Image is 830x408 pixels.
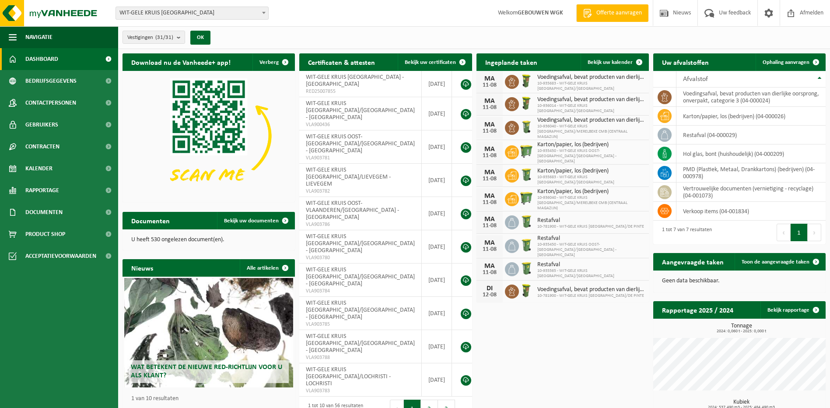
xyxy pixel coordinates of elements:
td: [DATE] [422,264,452,297]
p: 1 van 10 resultaten [131,396,291,402]
img: WB-0060-HPE-GN-50 [519,96,534,111]
img: Download de VHEPlus App [123,71,295,200]
span: 2024: 0,060 t - 2025: 0,000 t [658,329,826,334]
span: WIT-GELE KRUIS [GEOGRAPHIC_DATA]/LOCHRISTI - LOCHRISTI [306,366,391,387]
span: Karton/papier, los (bedrijven) [537,188,644,195]
span: 10-936040 - WIT-GELE KRUIS [GEOGRAPHIC_DATA]/MERELBEKE CMB (CENTRAAL MAGAZIJN) [537,124,644,140]
h2: Aangevraagde taken [653,253,732,270]
h2: Download nu de Vanheede+ app! [123,53,239,70]
div: MA [481,169,498,176]
span: Wat betekent de nieuwe RED-richtlijn voor u als klant? [131,364,282,379]
td: vertrouwelijke documenten (vernietiging - recyclage) (04-001073) [676,183,826,202]
a: Bekijk uw kalender [581,53,648,71]
span: 10-781900 - WIT-GELE KRUIS [GEOGRAPHIC_DATA]/DE PINTE [537,224,644,229]
span: Bedrijfsgegevens [25,70,77,92]
div: 11-08 [481,270,498,276]
span: Kalender [25,158,53,179]
strong: GEBOUWEN WGK [518,10,563,16]
span: Karton/papier, los (bedrijven) [537,141,644,148]
td: karton/papier, los (bedrijven) (04-000026) [676,107,826,126]
span: Product Shop [25,223,65,245]
td: verkoop items (04-001834) [676,202,826,221]
span: 10-935683 - WIT-GELE KRUIS [GEOGRAPHIC_DATA]/[GEOGRAPHIC_DATA] [537,175,644,185]
span: VLA903785 [306,321,415,328]
span: VLA903786 [306,221,415,228]
img: WB-0770-HPE-GN-50 [519,144,534,159]
td: hol glas, bont (huishoudelijk) (04-000209) [676,144,826,163]
div: MA [481,239,498,246]
span: 10-935450 - WIT-GELE KRUIS OOST-[GEOGRAPHIC_DATA]/[GEOGRAPHIC_DATA] - [GEOGRAPHIC_DATA] [537,242,644,258]
span: WIT-GELE KRUIS [GEOGRAPHIC_DATA]/[GEOGRAPHIC_DATA] - [GEOGRAPHIC_DATA] [306,300,415,320]
a: Ophaling aanvragen [756,53,825,71]
a: Offerte aanvragen [576,4,648,22]
div: 11-08 [481,105,498,111]
span: WIT-GELE KRUIS [GEOGRAPHIC_DATA]/[GEOGRAPHIC_DATA] - [GEOGRAPHIC_DATA] [306,333,415,354]
td: [DATE] [422,330,452,363]
span: VLA903788 [306,354,415,361]
span: Afvalstof [683,76,708,83]
span: WIT-GELE KRUIS OOST-VLAANDEREN/[GEOGRAPHIC_DATA] - [GEOGRAPHIC_DATA] [306,200,399,221]
span: Contracten [25,136,60,158]
img: WB-0240-HPE-GN-51 [519,261,534,276]
a: Bekijk uw documenten [217,212,294,229]
span: WIT-GELE KRUIS [GEOGRAPHIC_DATA] - [GEOGRAPHIC_DATA] [306,74,404,88]
h2: Uw afvalstoffen [653,53,718,70]
div: DI [481,285,498,292]
span: Contactpersonen [25,92,76,114]
a: Bekijk uw certificaten [398,53,471,71]
span: WIT-GELE KRUIS [GEOGRAPHIC_DATA]/[GEOGRAPHIC_DATA] - [GEOGRAPHIC_DATA] [306,100,415,121]
div: 11-08 [481,176,498,182]
span: WIT-GELE KRUIS OOST-VLAANDEREN [116,7,268,19]
div: MA [481,121,498,128]
h2: Documenten [123,212,179,229]
div: 11-08 [481,223,498,229]
span: Toon de aangevraagde taken [742,259,809,265]
div: 11-08 [481,153,498,159]
span: VLA903781 [306,155,415,162]
td: [DATE] [422,130,452,164]
h2: Rapportage 2025 / 2024 [653,301,742,318]
span: Navigatie [25,26,53,48]
span: VLA900436 [306,121,415,128]
div: 12-08 [481,292,498,298]
span: 10-935565 - WIT-GELE KRUIS [GEOGRAPHIC_DATA]/[GEOGRAPHIC_DATA] [537,268,644,279]
img: WB-0060-HPE-GN-50 [519,283,534,298]
span: WIT-GELE KRUIS OOST-[GEOGRAPHIC_DATA]/[GEOGRAPHIC_DATA] - [GEOGRAPHIC_DATA] [306,134,415,154]
span: 10-936040 - WIT-GELE KRUIS [GEOGRAPHIC_DATA]/MERELBEKE CMB (CENTRAAL MAGAZIJN) [537,195,644,211]
img: WB-0240-HPE-GN-51 [519,167,534,182]
span: Voedingsafval, bevat producten van dierlijke oorsprong, onverpakt, categorie 3 [537,74,644,81]
span: Verberg [259,60,279,65]
span: WIT-GELE KRUIS [GEOGRAPHIC_DATA]/[GEOGRAPHIC_DATA] - [GEOGRAPHIC_DATA] [306,233,415,254]
button: Next [808,224,821,241]
span: Acceptatievoorwaarden [25,245,96,267]
h2: Certificaten & attesten [299,53,384,70]
span: VLA903780 [306,254,415,261]
span: VLA903782 [306,188,415,195]
button: OK [190,31,210,45]
button: Vestigingen(31/31) [123,31,185,44]
td: [DATE] [422,164,452,197]
span: Dashboard [25,48,58,70]
span: Ophaling aanvragen [763,60,809,65]
span: Rapportage [25,179,59,201]
td: [DATE] [422,97,452,130]
td: [DATE] [422,197,452,230]
p: Geen data beschikbaar. [662,278,817,284]
div: 11-08 [481,200,498,206]
td: [DATE] [422,230,452,264]
td: PMD (Plastiek, Metaal, Drankkartons) (bedrijven) (04-000978) [676,163,826,183]
span: 10-935450 - WIT-GELE KRUIS OOST-[GEOGRAPHIC_DATA]/[GEOGRAPHIC_DATA] - [GEOGRAPHIC_DATA] [537,148,644,164]
a: Wat betekent de nieuwe RED-richtlijn voor u als klant? [124,278,293,387]
span: Vestigingen [127,31,173,44]
button: Previous [777,224,791,241]
h2: Nieuws [123,259,162,276]
div: 11-08 [481,82,498,88]
span: VLA903784 [306,288,415,295]
img: WB-0240-HPE-GN-50 [519,238,534,253]
span: 10-935683 - WIT-GELE KRUIS [GEOGRAPHIC_DATA]/[GEOGRAPHIC_DATA] [537,81,644,91]
td: [DATE] [422,363,452,397]
span: WIT-GELE KRUIS [GEOGRAPHIC_DATA]/LIEVEGEM - LIEVEGEM [306,167,391,187]
img: WB-0060-HPE-GN-51 [519,74,534,88]
div: 1 tot 7 van 7 resultaten [658,223,712,242]
div: MA [481,193,498,200]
